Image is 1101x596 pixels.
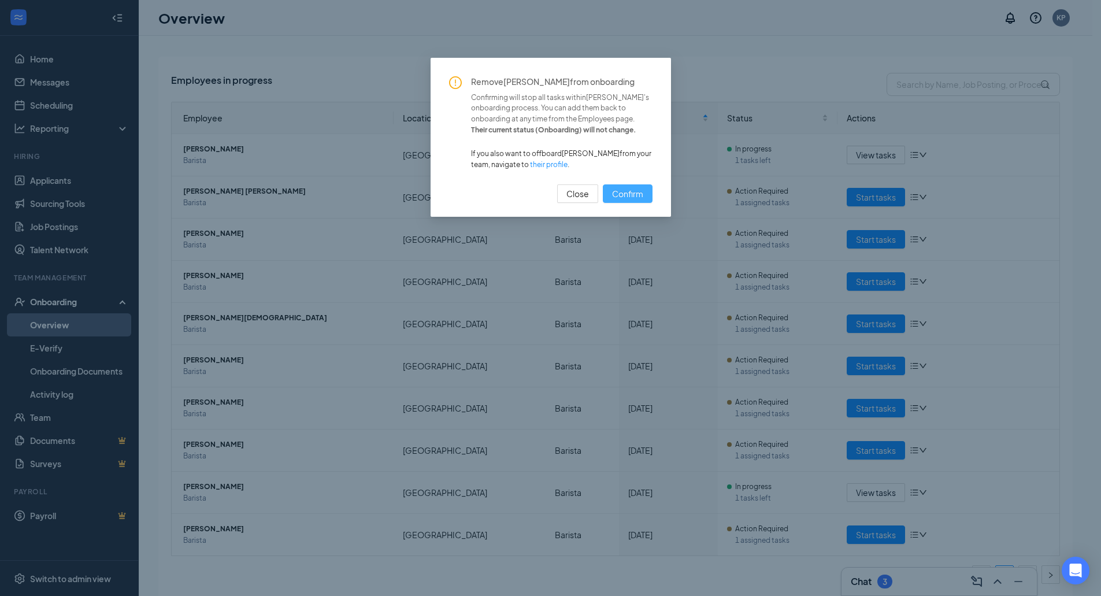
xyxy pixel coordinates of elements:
[1062,557,1089,584] div: Open Intercom Messenger
[530,160,568,169] a: their profile
[612,187,643,200] span: Confirm
[449,76,462,89] span: exclamation-circle
[557,184,598,203] button: Close
[471,92,653,125] span: Confirming will stop all tasks within [PERSON_NAME] 's onboarding process. You can add them back ...
[603,184,653,203] button: Confirm
[471,149,653,171] span: If you also want to offboard [PERSON_NAME] from your team, navigate to .
[471,76,653,88] span: Remove [PERSON_NAME] from onboarding
[471,125,653,136] span: Their current status ( Onboarding ) will not change.
[566,187,589,200] span: Close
